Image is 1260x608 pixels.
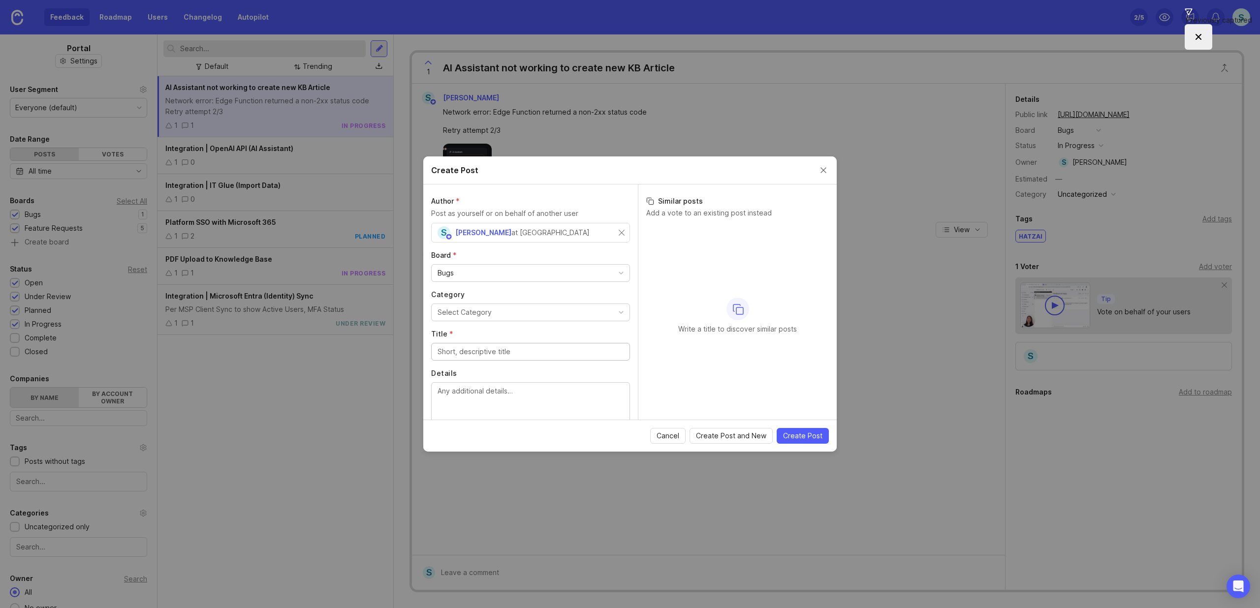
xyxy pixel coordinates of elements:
[455,228,511,237] span: [PERSON_NAME]
[650,428,686,444] button: Cancel
[690,428,773,444] button: Create Post and New
[818,165,829,176] button: Close create post modal
[646,196,829,206] h3: Similar posts
[431,330,453,338] span: Title (required)
[431,290,630,300] label: Category
[431,164,478,176] h2: Create Post
[511,227,590,238] div: at [GEOGRAPHIC_DATA]
[646,208,829,218] p: Add a vote to an existing post instead
[431,208,630,219] p: Post as yourself or on behalf of another user
[783,431,822,441] span: Create Post
[438,268,454,278] div: Bugs
[431,368,630,378] label: Details
[431,251,457,259] span: Board (required)
[438,346,624,357] input: Short, descriptive title
[445,233,453,241] img: member badge
[438,307,492,318] div: Select Category
[777,428,829,444] button: Create Post
[1227,575,1250,598] div: Open Intercom Messenger
[678,324,797,334] p: Write a title to discover similar posts
[657,431,679,441] span: Cancel
[696,431,766,441] span: Create Post and New
[438,226,450,239] div: S
[431,197,460,205] span: Author (required)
